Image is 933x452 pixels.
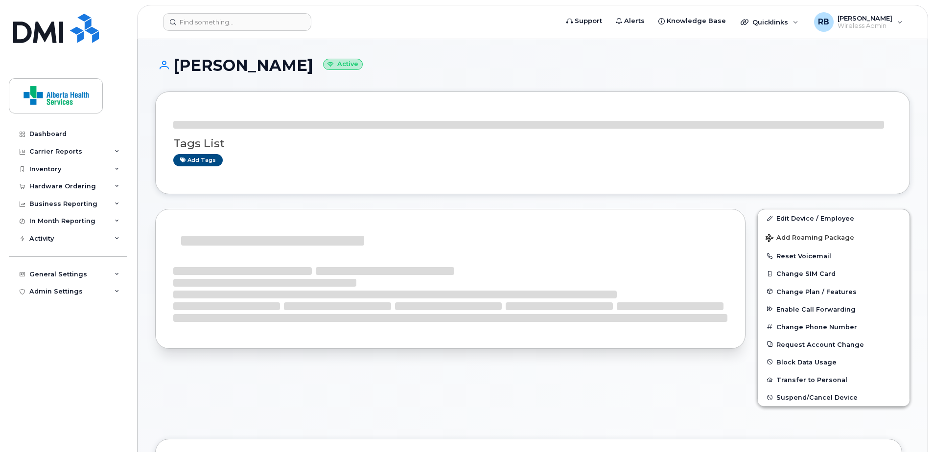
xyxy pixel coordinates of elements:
[776,305,856,313] span: Enable Call Forwarding
[758,227,910,247] button: Add Roaming Package
[155,57,910,74] h1: [PERSON_NAME]
[776,394,858,401] span: Suspend/Cancel Device
[758,371,910,388] button: Transfer to Personal
[758,353,910,371] button: Block Data Usage
[758,247,910,265] button: Reset Voicemail
[766,234,854,243] span: Add Roaming Package
[173,137,892,150] h3: Tags List
[758,388,910,406] button: Suspend/Cancel Device
[758,209,910,227] a: Edit Device / Employee
[758,265,910,282] button: Change SIM Card
[323,59,363,70] small: Active
[173,154,223,166] a: Add tags
[758,336,910,353] button: Request Account Change
[758,300,910,318] button: Enable Call Forwarding
[758,318,910,336] button: Change Phone Number
[758,283,910,300] button: Change Plan / Features
[776,288,857,295] span: Change Plan / Features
